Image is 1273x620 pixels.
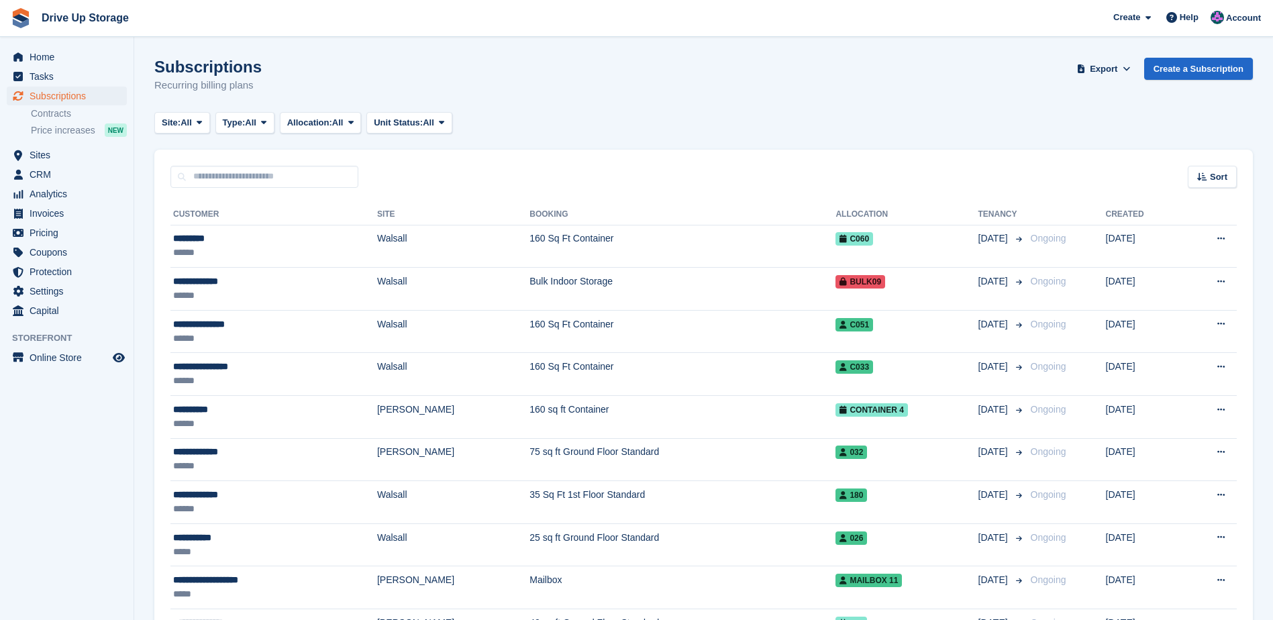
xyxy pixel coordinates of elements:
span: Site: [162,116,181,130]
img: Andy [1211,11,1224,24]
a: menu [7,48,127,66]
span: Container 4 [835,403,907,417]
span: All [181,116,192,130]
td: [DATE] [1106,353,1182,396]
span: Create [1113,11,1140,24]
td: Walsall [377,481,529,524]
td: 160 Sq Ft Container [529,310,835,353]
td: 35 Sq Ft 1st Floor Standard [529,481,835,524]
span: C060 [835,232,873,246]
span: 026 [835,531,867,545]
span: C051 [835,318,873,331]
span: Ongoing [1031,532,1066,543]
span: [DATE] [978,317,1011,331]
a: menu [7,67,127,86]
span: Type: [223,116,246,130]
a: menu [7,204,127,223]
th: Site [377,204,529,225]
span: Pricing [30,223,110,242]
a: Contracts [31,107,127,120]
td: 25 sq ft Ground Floor Standard [529,523,835,566]
span: C033 [835,360,873,374]
span: Analytics [30,185,110,203]
td: Bulk Indoor Storage [529,268,835,311]
span: Invoices [30,204,110,223]
div: NEW [105,123,127,137]
td: Mailbox [529,566,835,609]
button: Type: All [215,112,274,134]
span: [DATE] [978,360,1011,374]
td: 160 Sq Ft Container [529,353,835,396]
th: Created [1106,204,1182,225]
span: All [423,116,434,130]
a: menu [7,243,127,262]
td: [DATE] [1106,225,1182,268]
td: Walsall [377,225,529,268]
span: Ongoing [1031,404,1066,415]
td: [DATE] [1106,268,1182,311]
a: menu [7,282,127,301]
a: menu [7,301,127,320]
span: [DATE] [978,274,1011,289]
span: Unit Status: [374,116,423,130]
span: Ongoing [1031,233,1066,244]
span: Price increases [31,124,95,137]
span: 032 [835,446,867,459]
a: menu [7,185,127,203]
span: Ongoing [1031,276,1066,287]
span: Online Store [30,348,110,367]
td: [PERSON_NAME] [377,438,529,481]
span: Coupons [30,243,110,262]
span: Subscriptions [30,87,110,105]
span: Protection [30,262,110,281]
a: Create a Subscription [1144,58,1253,80]
span: [DATE] [978,403,1011,417]
span: [DATE] [978,488,1011,502]
span: Storefront [12,331,134,345]
td: Walsall [377,310,529,353]
span: Bulk09 [835,275,885,289]
span: Allocation: [287,116,332,130]
span: All [332,116,344,130]
a: menu [7,262,127,281]
td: 75 sq ft Ground Floor Standard [529,438,835,481]
span: 180 [835,488,867,502]
span: [DATE] [978,445,1011,459]
span: Ongoing [1031,446,1066,457]
a: menu [7,87,127,105]
td: [DATE] [1106,481,1182,524]
span: CRM [30,165,110,184]
span: Capital [30,301,110,320]
td: Walsall [377,523,529,566]
span: Mailbox 11 [835,574,902,587]
td: [DATE] [1106,523,1182,566]
span: [DATE] [978,231,1011,246]
td: [DATE] [1106,310,1182,353]
button: Unit Status: All [366,112,452,134]
a: menu [7,223,127,242]
th: Customer [170,204,377,225]
td: [DATE] [1106,396,1182,439]
span: [DATE] [978,531,1011,545]
span: Ongoing [1031,574,1066,585]
td: 160 sq ft Container [529,396,835,439]
span: Ongoing [1031,489,1066,500]
a: menu [7,165,127,184]
button: Allocation: All [280,112,362,134]
button: Site: All [154,112,210,134]
td: Walsall [377,353,529,396]
span: Sites [30,146,110,164]
a: menu [7,146,127,164]
span: [DATE] [978,573,1011,587]
span: Home [30,48,110,66]
h1: Subscriptions [154,58,262,76]
span: Settings [30,282,110,301]
button: Export [1074,58,1133,80]
a: Preview store [111,350,127,366]
th: Tenancy [978,204,1025,225]
a: Drive Up Storage [36,7,134,29]
span: Help [1180,11,1199,24]
td: [DATE] [1106,566,1182,609]
span: Ongoing [1031,361,1066,372]
p: Recurring billing plans [154,78,262,93]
